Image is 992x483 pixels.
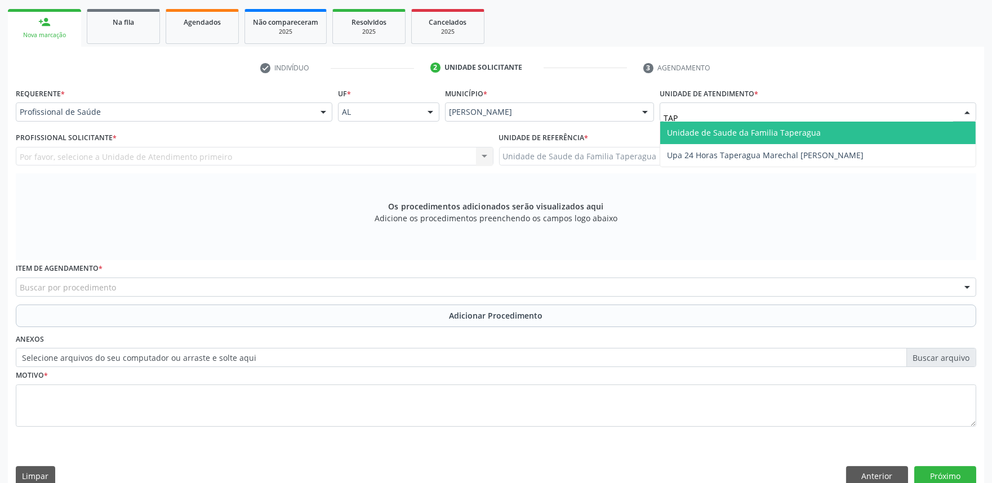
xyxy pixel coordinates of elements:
[450,310,543,321] span: Adicionar Procedimento
[16,367,48,384] label: Motivo
[16,31,73,39] div: Nova marcação
[20,281,116,293] span: Buscar por procedimento
[20,106,309,118] span: Profissional de Saúde
[113,17,134,27] span: Na fila
[375,212,617,224] span: Adicione os procedimentos preenchendo os campos logo abaixo
[16,129,117,147] label: Profissional Solicitante
[499,129,589,147] label: Unidade de referência
[253,17,318,27] span: Não compareceram
[16,85,65,102] label: Requerente
[253,28,318,36] div: 2025
[420,28,476,36] div: 2025
[667,127,821,138] span: Unidade de Saude da Familia Taperagua
[341,28,397,36] div: 2025
[342,106,417,118] span: AL
[338,85,351,102] label: UF
[664,106,953,129] input: Unidade de atendimento
[38,16,51,28] div: person_add
[660,85,758,102] label: Unidade de atendimento
[16,331,44,348] label: Anexos
[16,260,103,278] label: Item de agendamento
[449,106,631,118] span: [PERSON_NAME]
[445,85,487,102] label: Município
[16,305,976,327] button: Adicionar Procedimento
[184,17,221,27] span: Agendados
[429,17,467,27] span: Cancelados
[667,150,864,160] span: Upa 24 Horas Taperagua Marechal [PERSON_NAME]
[430,62,441,73] div: 2
[352,17,386,27] span: Resolvidos
[388,200,603,212] span: Os procedimentos adicionados serão visualizados aqui
[444,62,522,73] div: Unidade solicitante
